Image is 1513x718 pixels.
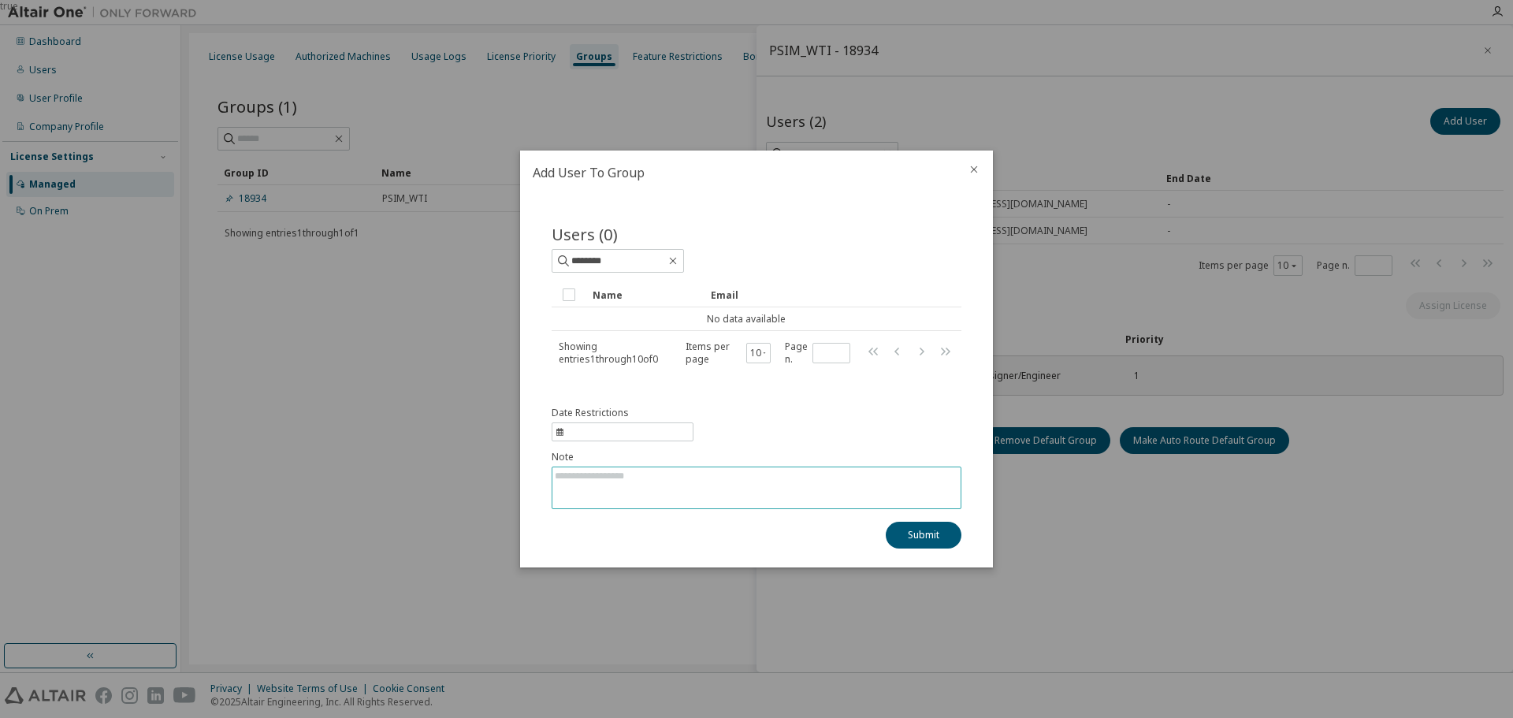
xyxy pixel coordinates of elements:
button: information [552,407,693,441]
button: 10 [750,347,767,359]
label: Note [552,451,961,463]
td: No data available [552,307,941,331]
span: Showing entries 1 through 10 of 0 [559,340,658,366]
div: Email [711,282,935,307]
button: close [968,163,980,176]
h2: Add User To Group [520,151,955,195]
span: Page n. [785,340,850,366]
span: Date Restrictions [552,407,629,419]
span: Items per page [686,340,771,366]
div: Name [593,282,698,307]
button: Submit [886,522,961,549]
span: Users (0) [552,223,618,245]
